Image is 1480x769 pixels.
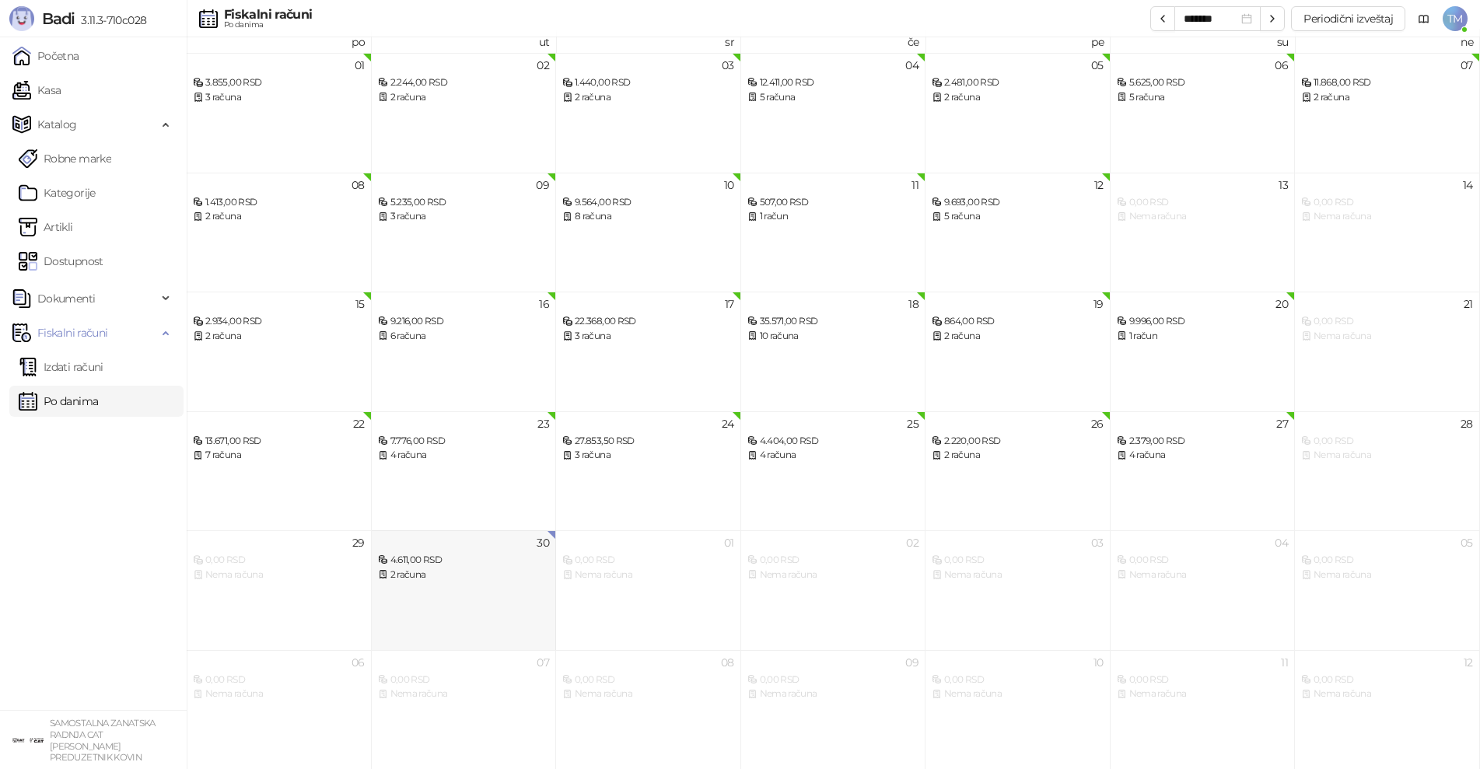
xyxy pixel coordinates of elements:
[741,29,926,53] th: če
[1295,173,1480,292] td: 2025-09-14
[741,411,926,531] td: 2025-09-25
[724,537,734,548] div: 01
[19,211,73,243] a: ArtikliArtikli
[725,299,734,309] div: 17
[1461,60,1473,71] div: 07
[378,90,550,105] div: 2 računa
[537,60,549,71] div: 02
[372,530,557,650] td: 2025-09-30
[536,180,549,191] div: 09
[1412,6,1436,31] a: Dokumentacija
[747,314,919,329] div: 35.571,00 RSD
[1461,537,1473,548] div: 05
[1301,687,1473,701] div: Nema računa
[1301,553,1473,568] div: 0,00 RSD
[925,292,1111,411] td: 2025-09-19
[907,418,918,429] div: 25
[187,53,372,173] td: 2025-09-01
[193,687,365,701] div: Nema računa
[1291,6,1405,31] button: Periodični izveštaj
[741,292,926,411] td: 2025-09-18
[1301,448,1473,463] div: Nema računa
[1091,537,1104,548] div: 03
[537,657,549,668] div: 07
[187,411,372,531] td: 2025-09-22
[932,314,1104,329] div: 864,00 RSD
[1301,209,1473,224] div: Nema računa
[556,173,741,292] td: 2025-09-10
[1461,418,1473,429] div: 28
[193,448,365,463] div: 7 računa
[741,53,926,173] td: 2025-09-04
[12,40,79,72] a: Početna
[932,687,1104,701] div: Nema računa
[1094,180,1104,191] div: 12
[187,173,372,292] td: 2025-09-08
[556,411,741,531] td: 2025-09-24
[224,9,312,21] div: Fiskalni računi
[1463,180,1473,191] div: 14
[1091,418,1104,429] div: 26
[1301,314,1473,329] div: 0,00 RSD
[747,90,919,105] div: 5 računa
[378,75,550,90] div: 2.244,00 RSD
[19,177,96,208] a: Kategorije
[562,568,734,582] div: Nema računa
[1117,195,1289,210] div: 0,00 RSD
[1117,314,1289,329] div: 9.996,00 RSD
[1111,411,1296,531] td: 2025-09-27
[747,75,919,90] div: 12.411,00 RSD
[372,29,557,53] th: ut
[1117,568,1289,582] div: Nema računa
[562,195,734,210] div: 9.564,00 RSD
[925,530,1111,650] td: 2025-10-03
[562,673,734,687] div: 0,00 RSD
[1117,209,1289,224] div: Nema računa
[1295,53,1480,173] td: 2025-09-07
[193,568,365,582] div: Nema računa
[1295,530,1480,650] td: 2025-10-05
[352,657,365,668] div: 06
[537,537,549,548] div: 30
[1111,292,1296,411] td: 2025-09-20
[187,292,372,411] td: 2025-09-15
[925,411,1111,531] td: 2025-09-26
[1091,60,1104,71] div: 05
[562,209,734,224] div: 8 računa
[1093,657,1104,668] div: 10
[562,90,734,105] div: 2 računa
[925,29,1111,53] th: pe
[193,209,365,224] div: 2 računa
[741,173,926,292] td: 2025-09-11
[193,434,365,449] div: 13.671,00 RSD
[722,418,734,429] div: 24
[193,329,365,344] div: 2 računa
[372,411,557,531] td: 2025-09-23
[37,283,95,314] span: Dokumenti
[12,75,61,106] a: Kasa
[722,60,734,71] div: 03
[556,530,741,650] td: 2025-10-01
[378,553,550,568] div: 4.611,00 RSD
[906,537,918,548] div: 02
[562,329,734,344] div: 3 računa
[1117,90,1289,105] div: 5 računa
[556,29,741,53] th: sr
[193,75,365,90] div: 3.855,00 RSD
[1117,434,1289,449] div: 2.379,00 RSD
[747,195,919,210] div: 507,00 RSD
[747,673,919,687] div: 0,00 RSD
[187,29,372,53] th: po
[905,60,918,71] div: 04
[378,434,550,449] div: 7.776,00 RSD
[1301,434,1473,449] div: 0,00 RSD
[1093,299,1104,309] div: 19
[1301,568,1473,582] div: Nema računa
[932,568,1104,582] div: Nema računa
[562,75,734,90] div: 1.440,00 RSD
[1117,687,1289,701] div: Nema računa
[932,75,1104,90] div: 2.481,00 RSD
[932,448,1104,463] div: 2 računa
[352,537,365,548] div: 29
[925,53,1111,173] td: 2025-09-05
